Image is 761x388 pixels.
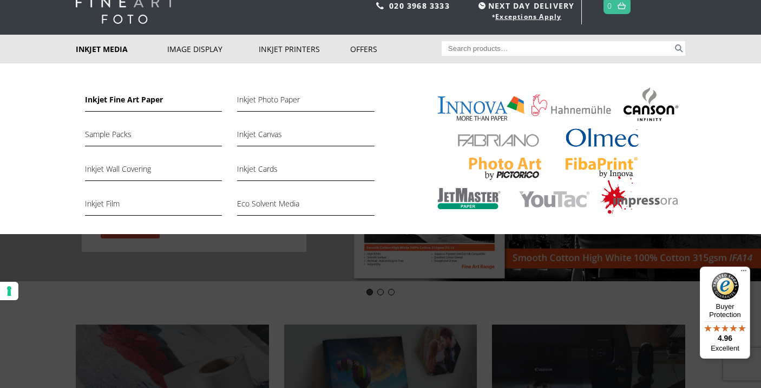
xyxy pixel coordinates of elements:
[259,35,350,63] a: Inkjet Printers
[424,85,685,221] img: Inkjet-Media_brands-from-fine-art-foto-3.jpg
[85,93,222,112] a: Inkjet Fine Art Paper
[389,1,450,11] a: 020 3968 3333
[700,344,750,353] p: Excellent
[237,197,374,216] a: Eco Solvent Media
[85,197,222,216] a: Inkjet Film
[700,267,750,359] button: Trusted Shops TrustmarkBuyer Protection4.96Excellent
[237,128,374,146] a: Inkjet Canvas
[350,35,442,63] a: Offers
[700,302,750,319] p: Buyer Protection
[737,267,750,280] button: Menu
[237,93,374,112] a: Inkjet Photo Paper
[618,2,626,9] img: basket.svg
[673,41,685,56] button: Search
[85,163,222,181] a: Inkjet Wall Covering
[167,35,259,63] a: Image Display
[712,273,739,300] img: Trusted Shops Trustmark
[718,334,732,342] span: 4.96
[85,128,222,146] a: Sample Packs
[237,163,374,181] a: Inkjet Cards
[376,2,384,9] img: phone.svg
[442,41,673,56] input: Search products…
[495,12,561,21] a: Exceptions Apply
[478,2,486,9] img: time.svg
[76,35,167,63] a: Inkjet Media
